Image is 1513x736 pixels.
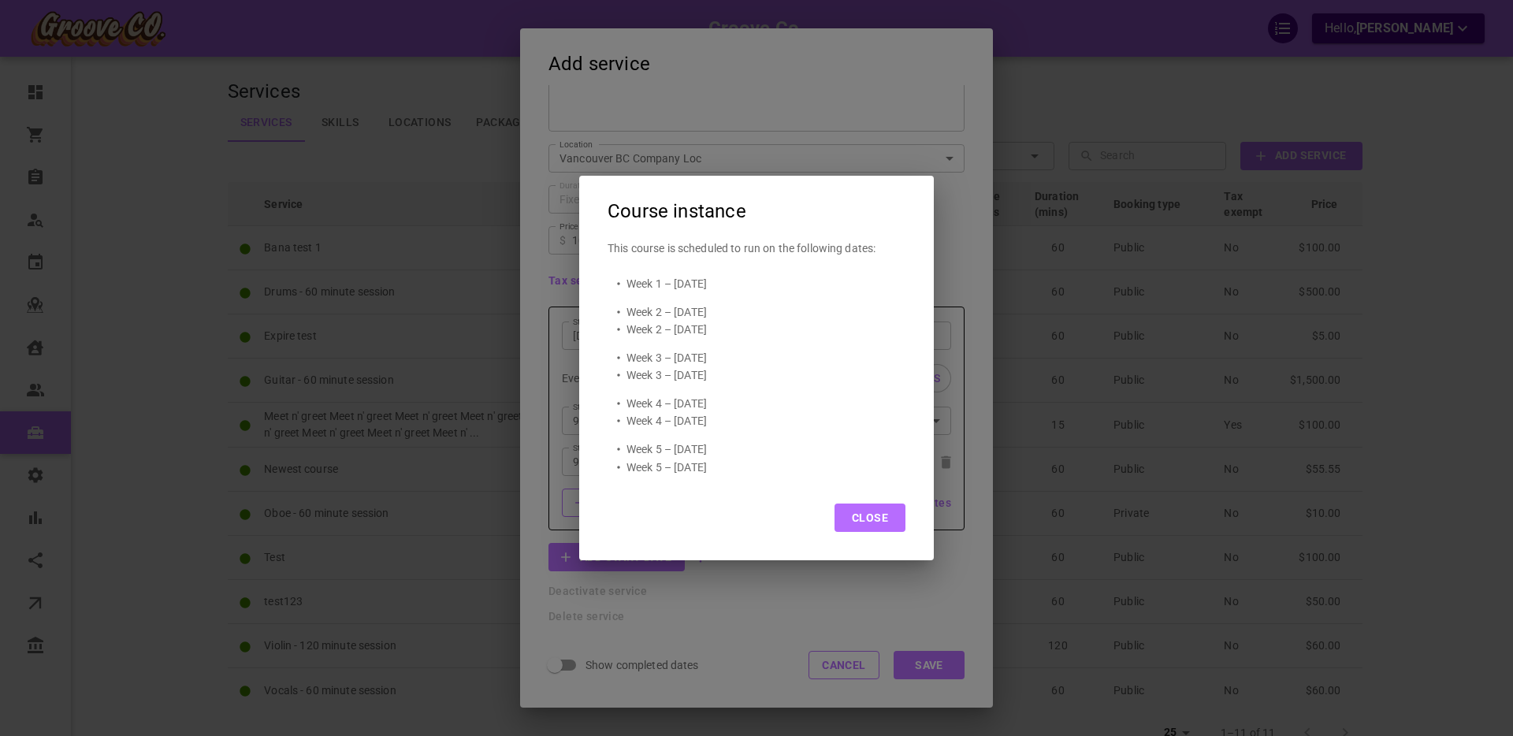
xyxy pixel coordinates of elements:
[608,240,905,256] p: This course is scheduled to run on the following dates:
[626,276,707,292] span: Week 1 – [DATE]
[626,459,707,475] span: Week 5 – [DATE]
[626,441,707,457] span: Week 5 – [DATE]
[626,322,707,337] span: Week 2 – [DATE]
[626,367,707,383] span: Week 3 – [DATE]
[626,350,707,366] span: Week 3 – [DATE]
[579,176,934,240] h2: Course instance
[835,504,905,532] button: Close
[626,413,707,429] span: Week 4 – [DATE]
[626,396,707,411] span: Week 4 – [DATE]
[626,304,707,320] span: Week 2 – [DATE]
